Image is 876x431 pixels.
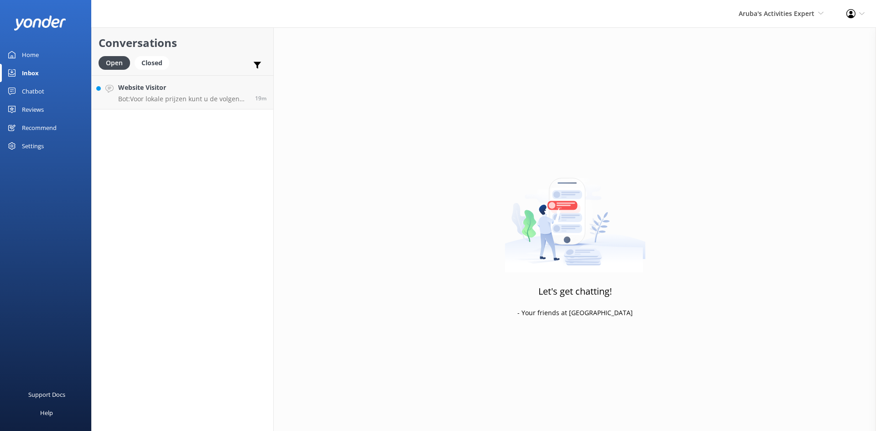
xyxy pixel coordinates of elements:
a: Website VisitorBot:Voor lokale prijzen kunt u de volgende link bezoeken: [URL][DOMAIN_NAME]. Er i... [92,75,273,109]
div: Home [22,46,39,64]
div: Support Docs [28,385,65,404]
div: Help [40,404,53,422]
img: yonder-white-logo.png [14,16,66,31]
div: Inbox [22,64,39,82]
div: Reviews [22,100,44,119]
span: Oct 15 2025 02:17pm (UTC -04:00) America/Caracas [255,94,266,102]
a: Closed [135,57,174,68]
h3: Let's get chatting! [538,284,612,299]
div: Closed [135,56,169,70]
div: Settings [22,137,44,155]
h2: Conversations [99,34,266,52]
div: Chatbot [22,82,44,100]
div: Open [99,56,130,70]
span: Aruba's Activities Expert [739,9,814,18]
a: Open [99,57,135,68]
p: - Your friends at [GEOGRAPHIC_DATA] [517,308,633,318]
p: Bot: Voor lokale prijzen kunt u de volgende link bezoeken: [URL][DOMAIN_NAME]. Er is geen specifi... [118,95,248,103]
div: Recommend [22,119,57,137]
h4: Website Visitor [118,83,248,93]
img: artwork of a man stealing a conversation from at giant smartphone [505,159,646,273]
